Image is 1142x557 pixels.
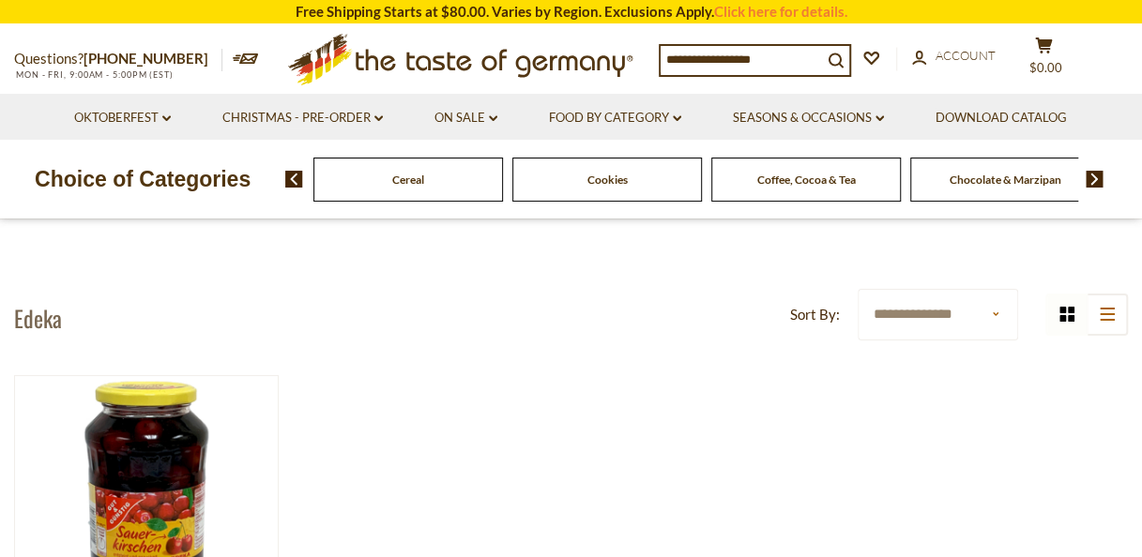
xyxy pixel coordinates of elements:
label: Sort By: [790,303,840,326]
button: $0.00 [1015,37,1072,83]
a: Seasons & Occasions [733,108,884,128]
img: previous arrow [285,171,303,188]
a: Download Catalog [936,108,1067,128]
span: $0.00 [1029,60,1062,75]
a: Cookies [587,173,628,187]
a: Account [912,46,996,67]
a: [PHONE_NUMBER] [84,50,208,67]
a: Food By Category [549,108,681,128]
a: Cereal [392,173,424,187]
a: Oktoberfest [74,108,171,128]
a: Coffee, Cocoa & Tea [757,173,856,187]
a: Christmas - PRE-ORDER [222,108,383,128]
p: Questions? [14,47,222,71]
span: Account [936,48,996,63]
img: next arrow [1086,171,1104,188]
a: Chocolate & Marzipan [950,173,1061,187]
span: MON - FRI, 9:00AM - 5:00PM (EST) [14,69,174,80]
a: On Sale [434,108,497,128]
h1: Edeka [14,304,62,332]
a: Click here for details. [714,3,847,20]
